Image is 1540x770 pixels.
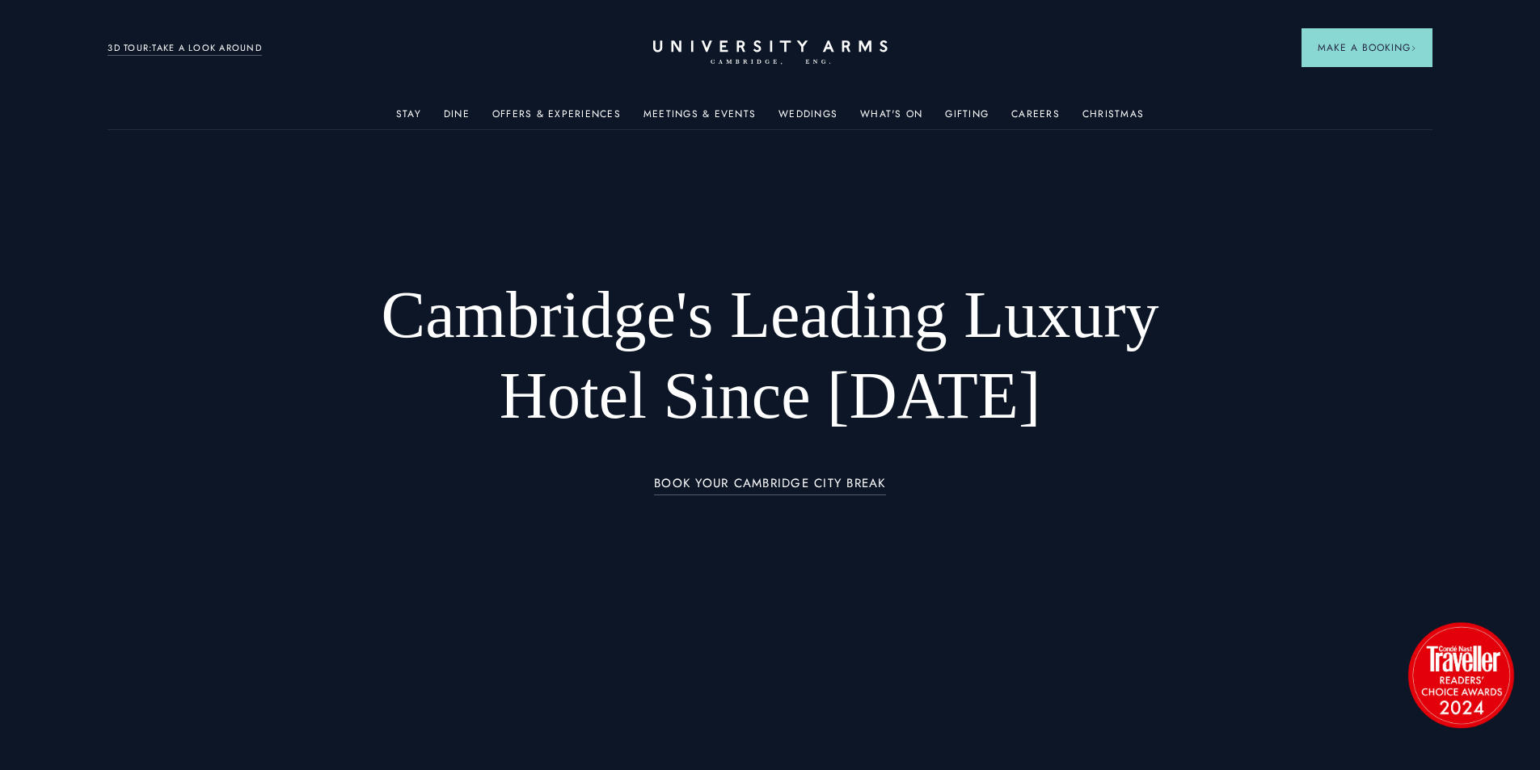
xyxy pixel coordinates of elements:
img: image-2524eff8f0c5d55edbf694693304c4387916dea5-1501x1501-png [1400,614,1521,735]
img: Arrow icon [1411,45,1416,51]
a: 3D TOUR:TAKE A LOOK AROUND [108,41,262,56]
a: What's On [860,108,922,129]
a: Home [653,40,888,65]
span: Make a Booking [1318,40,1416,55]
a: Gifting [945,108,989,129]
a: Weddings [778,108,838,129]
a: Stay [396,108,421,129]
h1: Cambridge's Leading Luxury Hotel Since [DATE] [339,275,1201,436]
a: Christmas [1082,108,1144,129]
a: Dine [444,108,470,129]
a: Offers & Experiences [492,108,621,129]
a: Careers [1011,108,1060,129]
a: BOOK YOUR CAMBRIDGE CITY BREAK [654,477,886,495]
a: Meetings & Events [643,108,756,129]
button: Make a BookingArrow icon [1302,28,1432,67]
